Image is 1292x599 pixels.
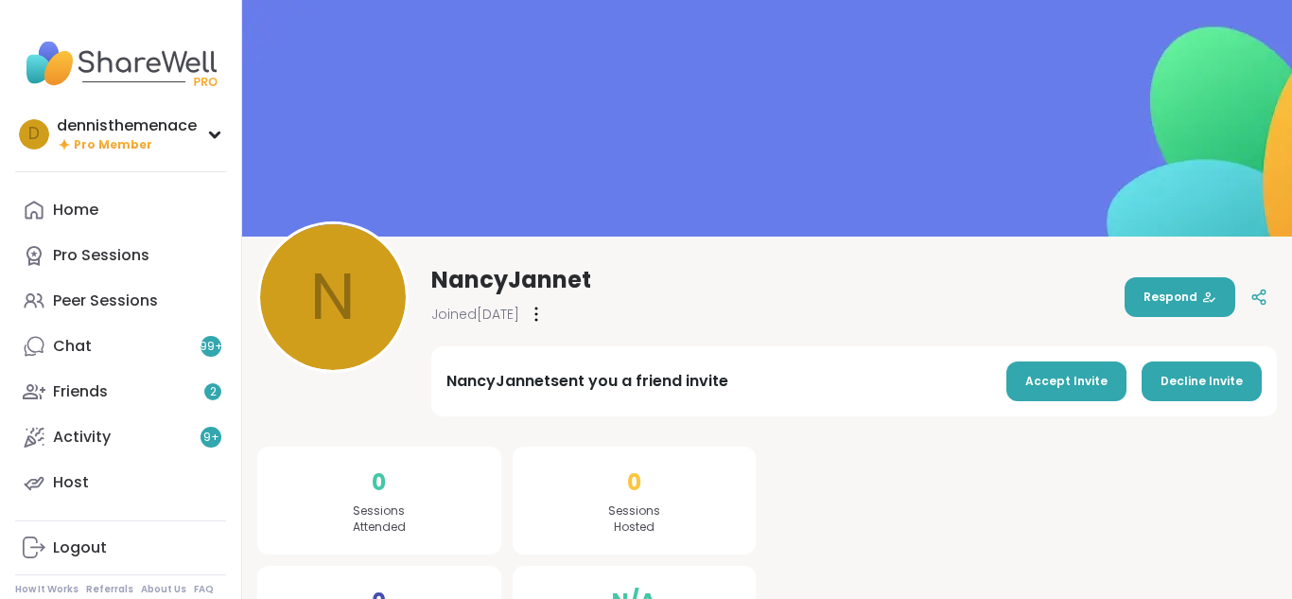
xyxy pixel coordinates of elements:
[1125,277,1235,317] button: Respond
[15,369,226,414] a: Friends2
[53,200,98,220] div: Home
[53,427,111,448] div: Activity
[15,187,226,233] a: Home
[53,537,107,558] div: Logout
[608,503,660,536] span: Sessions Hosted
[1025,373,1108,390] span: Accept Invite
[15,414,226,460] a: Activity9+
[53,472,89,493] div: Host
[1144,289,1216,306] span: Respond
[53,245,149,266] div: Pro Sessions
[28,122,40,147] span: d
[15,30,226,97] img: ShareWell Nav Logo
[15,233,226,278] a: Pro Sessions
[372,466,386,500] span: 0
[74,137,152,153] span: Pro Member
[15,583,79,596] a: How It Works
[15,525,226,571] a: Logout
[310,249,356,345] span: N
[200,339,223,355] span: 99 +
[353,503,406,536] span: Sessions Attended
[141,583,186,596] a: About Us
[1006,361,1126,401] button: Accept Invite
[446,370,728,393] div: NancyJannet sent you a friend invite
[86,583,133,596] a: Referrals
[53,381,108,402] div: Friends
[1161,373,1243,390] span: Decline Invite
[15,324,226,369] a: Chat99+
[194,583,214,596] a: FAQ
[210,384,217,400] span: 2
[627,466,641,500] span: 0
[15,460,226,505] a: Host
[431,305,519,324] span: Joined [DATE]
[1142,361,1262,401] button: Decline Invite
[15,278,226,324] a: Peer Sessions
[431,265,591,295] span: NancyJannet
[203,430,219,446] span: 9 +
[53,291,158,311] div: Peer Sessions
[57,115,197,136] div: dennisthemenace
[53,336,92,357] div: Chat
